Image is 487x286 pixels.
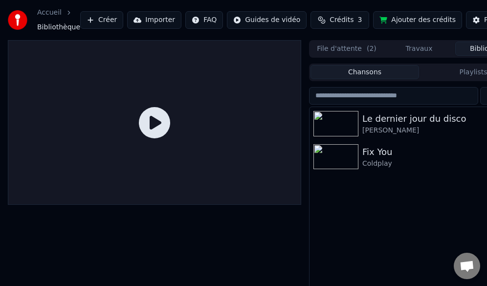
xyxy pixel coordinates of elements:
[127,11,181,29] button: Importer
[454,253,480,279] a: Ouvrir le chat
[330,15,354,25] span: Crédits
[373,11,462,29] button: Ajouter des crédits
[8,10,27,30] img: youka
[37,22,80,32] span: Bibliothèque
[383,42,455,56] button: Travaux
[80,11,123,29] button: Créer
[367,44,376,54] span: ( 2 )
[310,42,383,56] button: File d'attente
[37,8,62,18] a: Accueil
[310,65,419,79] button: Chansons
[37,8,80,32] nav: breadcrumb
[310,11,369,29] button: Crédits3
[185,11,223,29] button: FAQ
[358,15,362,25] span: 3
[227,11,307,29] button: Guides de vidéo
